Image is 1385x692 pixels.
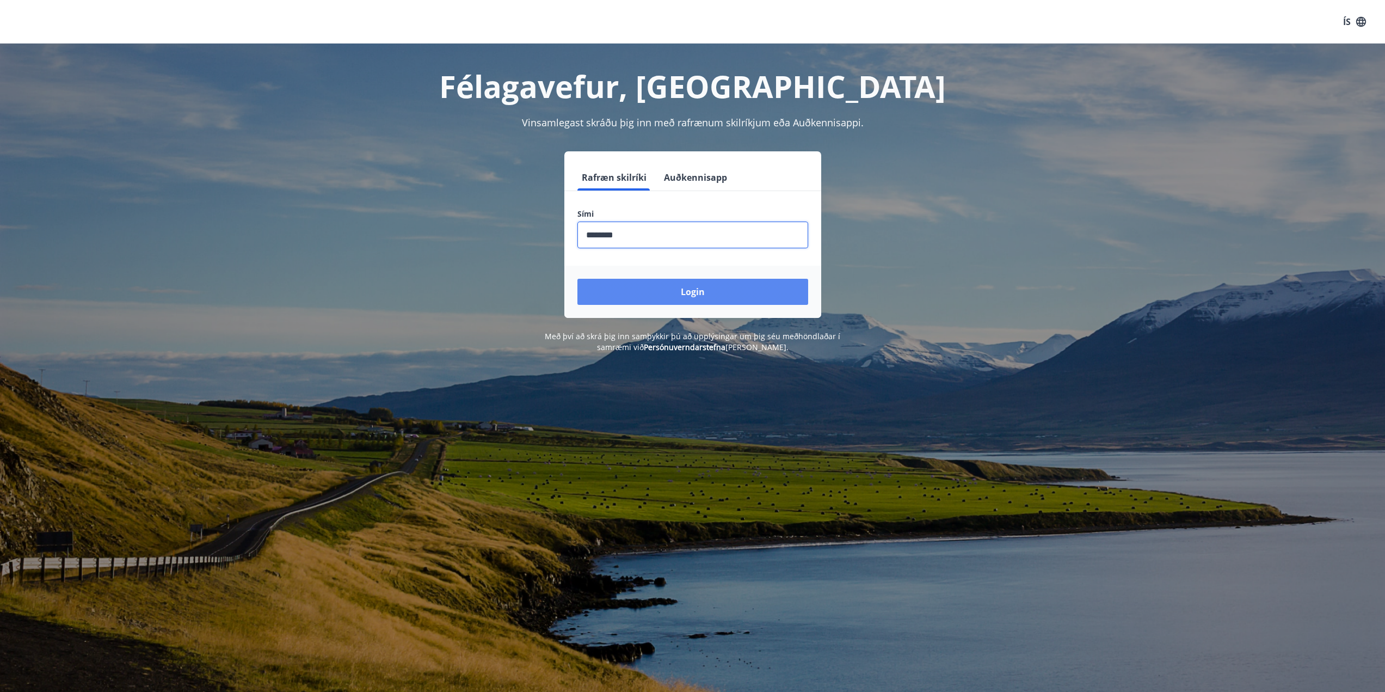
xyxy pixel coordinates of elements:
[522,116,864,129] span: Vinsamlegast skráðu þig inn með rafrænum skilríkjum eða Auðkennisappi.
[1337,12,1372,32] button: ÍS
[644,342,725,352] a: Persónuverndarstefna
[577,209,808,219] label: Sími
[545,331,840,352] span: Með því að skrá þig inn samþykkir þú að upplýsingar um þig séu meðhöndlaðar í samræmi við [PERSON...
[577,279,808,305] button: Login
[577,164,651,191] button: Rafræn skilríki
[660,164,731,191] button: Auðkennisapp
[314,65,1072,107] h1: Félagavefur, [GEOGRAPHIC_DATA]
